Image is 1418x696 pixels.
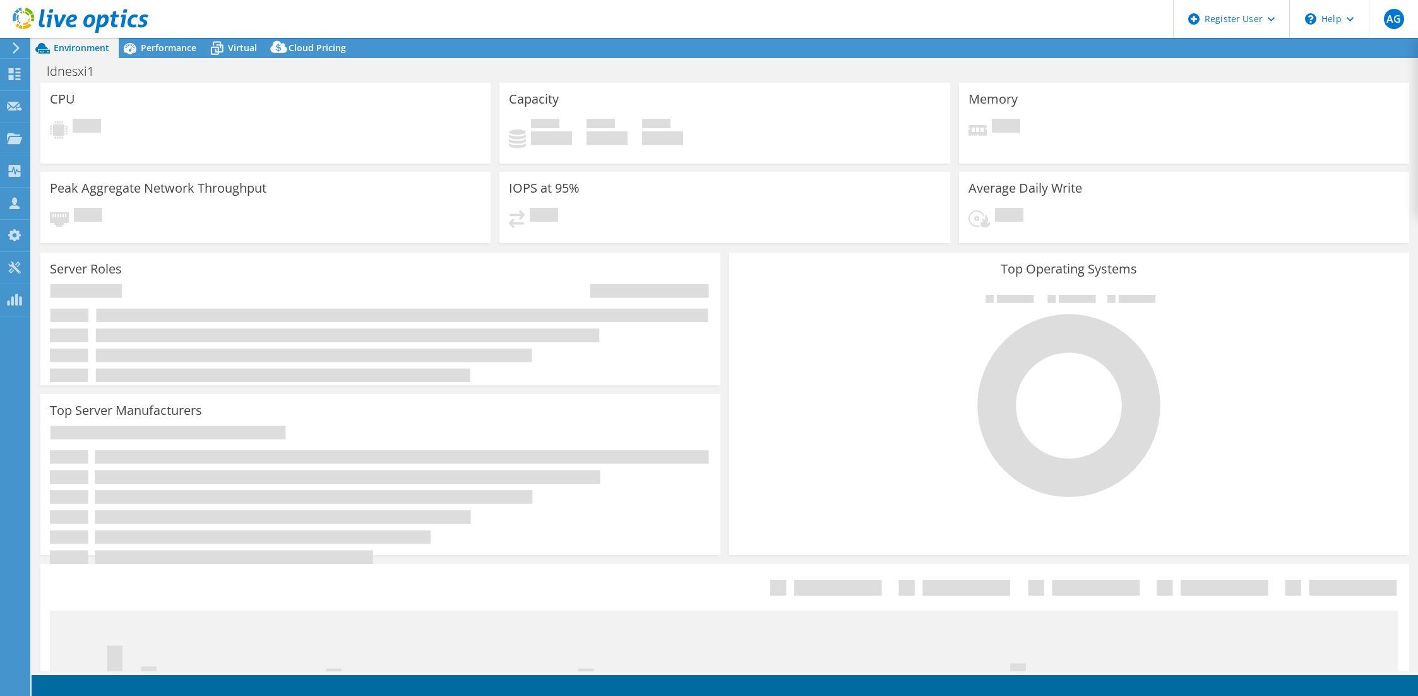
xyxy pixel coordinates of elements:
[992,119,1020,136] span: Pending
[50,262,122,276] h3: Server Roles
[509,92,559,106] h3: Capacity
[73,119,101,136] span: Pending
[587,131,628,145] h4: 0 GiB
[1305,13,1316,25] svg: \n
[50,92,75,106] h3: CPU
[531,119,559,131] span: Used
[54,42,109,54] span: Environment
[995,208,1023,225] span: Pending
[530,208,558,225] span: Pending
[41,64,114,78] h1: ldnesxi1
[739,262,1400,276] h3: Top Operating Systems
[50,404,202,417] h3: Top Server Manufacturers
[968,181,1082,195] h3: Average Daily Write
[642,119,670,131] span: Total
[289,42,346,54] span: Cloud Pricing
[642,131,683,145] h4: 0 GiB
[1384,9,1404,29] span: AG
[228,42,257,54] span: Virtual
[531,131,572,145] h4: 0 GiB
[141,42,196,54] span: Performance
[968,92,1018,106] h3: Memory
[50,181,266,195] h3: Peak Aggregate Network Throughput
[509,181,580,195] h3: IOPS at 95%
[587,119,615,131] span: Free
[74,208,102,225] span: Pending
